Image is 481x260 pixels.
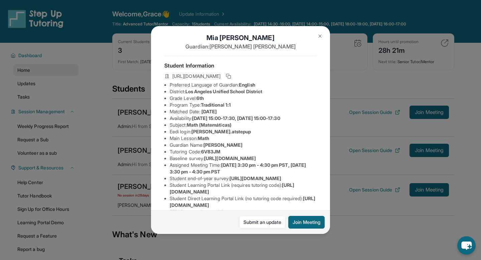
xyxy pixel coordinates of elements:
[164,61,317,70] h4: Student Information
[170,128,317,135] li: Eedi login :
[170,195,317,209] li: Student Direct Learning Portal Link (no tutoring code required) :
[191,129,251,134] span: [PERSON_NAME].atstepup
[170,148,317,155] li: Tutoring Code :
[170,108,317,115] li: Matched Date:
[185,89,262,94] span: Los Angeles Unified School District
[457,236,476,255] button: chat-button
[164,42,317,50] p: Guardian: [PERSON_NAME] [PERSON_NAME]
[201,102,231,108] span: Traditional 1:1
[170,122,317,128] li: Subject :
[224,72,232,80] button: Copy link
[201,149,220,154] span: 6V83JM
[170,142,317,148] li: Guardian Name :
[170,88,317,95] li: District:
[170,82,317,88] li: Preferred Language of Guardian:
[192,115,280,121] span: [DATE] 15:00-17:30, [DATE] 15:00-17:30
[170,162,306,174] span: [DATE] 3:30 pm - 4:30 pm PST, [DATE] 3:30 pm - 4:30 pm PST
[288,216,325,229] button: Join Meeting
[198,135,209,141] span: Math
[201,109,217,114] span: [DATE]
[170,155,317,162] li: Baseline survey :
[239,216,286,229] a: Submit an update
[172,73,220,80] span: [URL][DOMAIN_NAME]
[170,162,317,175] li: Assigned Meeting Time :
[170,209,317,215] li: EEDI Password :
[170,175,317,182] li: Student end-of-year survey :
[164,33,317,42] h1: Mia [PERSON_NAME]
[170,135,317,142] li: Main Lesson :
[170,182,317,195] li: Student Learning Portal Link (requires tutoring code) :
[170,115,317,122] li: Availability:
[196,95,204,101] span: 6th
[239,82,255,88] span: English
[204,155,256,161] span: [URL][DOMAIN_NAME]
[317,33,323,39] img: Close Icon
[229,175,281,181] span: [URL][DOMAIN_NAME]
[170,95,317,102] li: Grade Level:
[170,102,317,108] li: Program Type:
[203,142,243,148] span: [PERSON_NAME]
[187,122,231,128] span: Math (Matemáticas)
[203,209,223,215] span: stepup24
